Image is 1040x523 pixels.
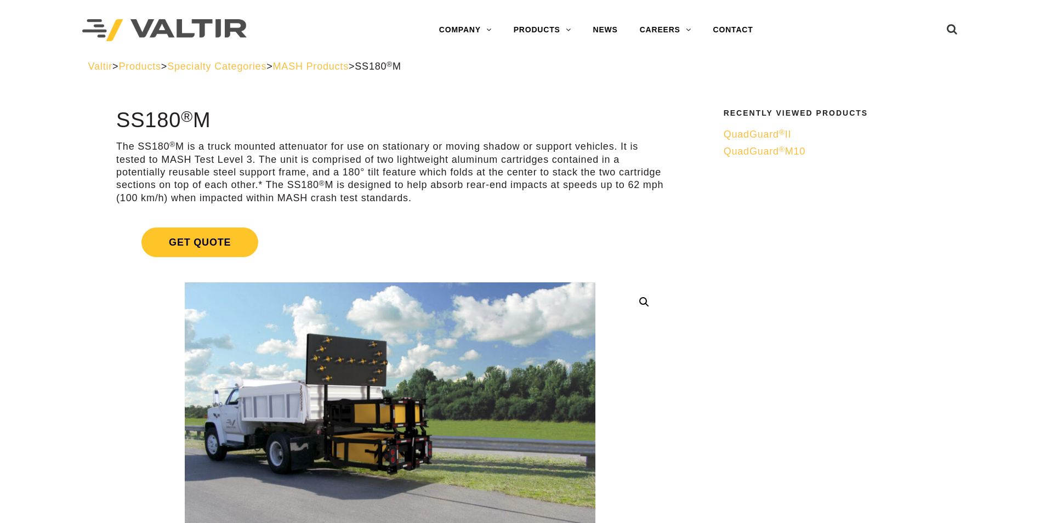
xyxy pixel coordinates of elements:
[88,61,112,72] a: Valtir
[428,19,503,41] a: COMPANY
[702,19,764,41] a: CONTACT
[116,109,664,132] h1: SS180 M
[273,61,349,72] a: MASH Products
[169,140,175,149] sup: ®
[582,19,629,41] a: NEWS
[724,129,792,140] span: QuadGuard II
[319,179,325,187] sup: ®
[116,214,664,270] a: Get Quote
[118,61,161,72] a: Products
[724,145,945,158] a: QuadGuard®M10
[355,61,401,72] span: SS180 M
[141,228,258,257] span: Get Quote
[82,19,247,42] img: Valtir
[503,19,582,41] a: PRODUCTS
[724,146,805,157] span: QuadGuard M10
[724,109,945,117] h2: Recently Viewed Products
[724,128,945,141] a: QuadGuard®II
[629,19,702,41] a: CAREERS
[88,60,952,73] div: > > > >
[779,145,785,154] sup: ®
[116,140,664,204] p: The SS180 M is a truck mounted attenuator for use on stationary or moving shadow or support vehic...
[167,61,266,72] a: Specialty Categories
[181,107,193,125] sup: ®
[779,128,785,137] sup: ®
[387,60,393,69] sup: ®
